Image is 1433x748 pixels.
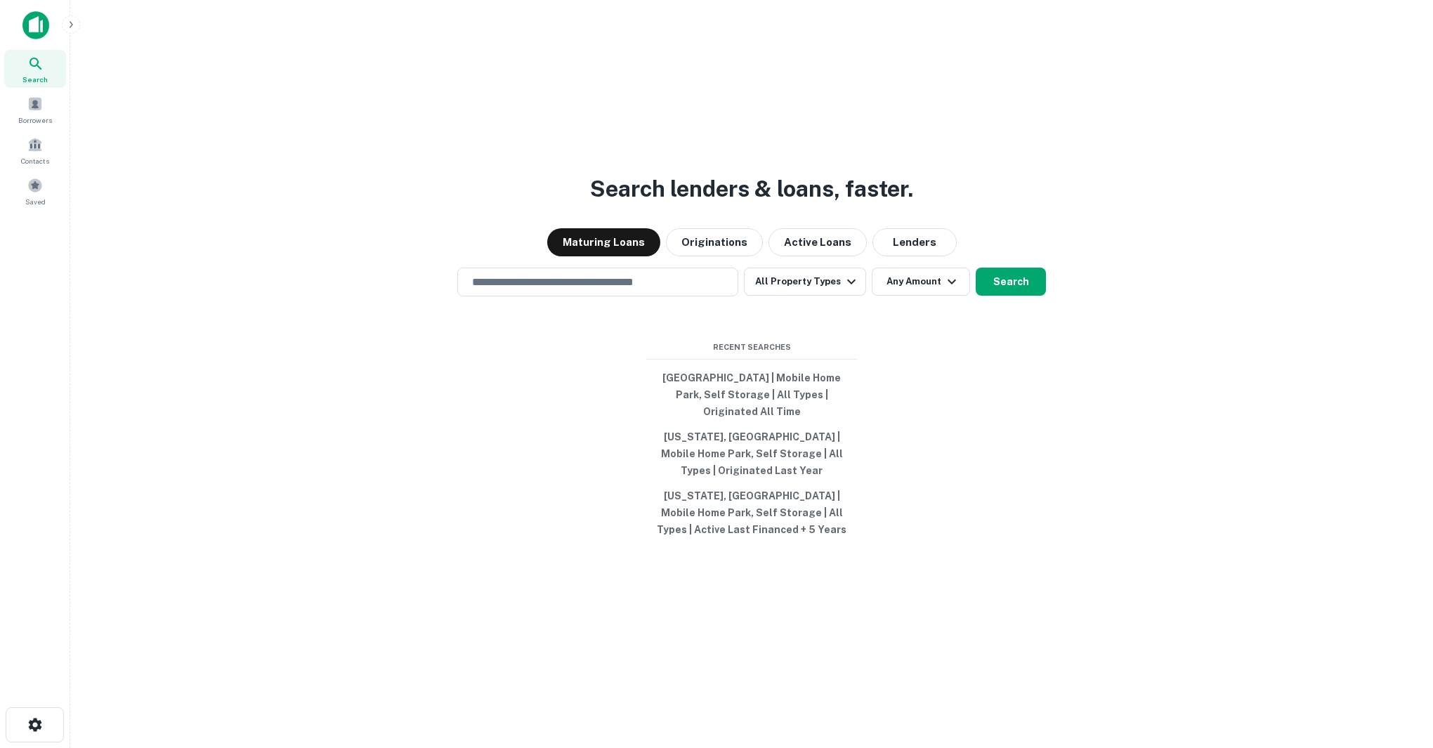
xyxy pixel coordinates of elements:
[646,483,857,542] button: [US_STATE], [GEOGRAPHIC_DATA] | Mobile Home Park, Self Storage | All Types | Active Last Financed...
[4,91,66,129] a: Borrowers
[22,11,49,39] img: capitalize-icon.png
[4,172,66,210] a: Saved
[976,268,1046,296] button: Search
[872,268,970,296] button: Any Amount
[22,74,48,85] span: Search
[4,50,66,88] a: Search
[646,424,857,483] button: [US_STATE], [GEOGRAPHIC_DATA] | Mobile Home Park, Self Storage | All Types | Originated Last Year
[21,155,49,166] span: Contacts
[4,131,66,169] a: Contacts
[25,196,46,207] span: Saved
[666,228,763,256] button: Originations
[590,172,913,206] h3: Search lenders & loans, faster.
[768,228,867,256] button: Active Loans
[646,365,857,424] button: [GEOGRAPHIC_DATA] | Mobile Home Park, Self Storage | All Types | Originated All Time
[646,341,857,353] span: Recent Searches
[872,228,957,256] button: Lenders
[744,268,866,296] button: All Property Types
[18,114,52,126] span: Borrowers
[547,228,660,256] button: Maturing Loans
